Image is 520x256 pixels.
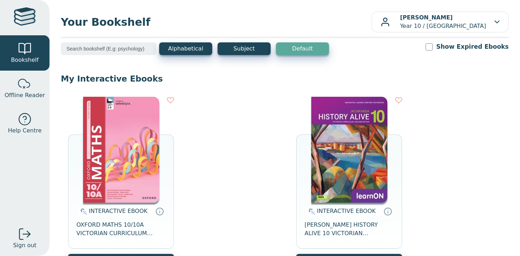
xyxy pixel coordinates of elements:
label: Show Expired Ebooks [436,42,509,51]
img: 8310ae28-8091-e911-a97e-0272d098c78b.jpg [311,97,387,203]
img: ad14e616-d8f7-4365-ade2-4097b8dc03aa.jpg [83,97,159,203]
span: [PERSON_NAME] HISTORY ALIVE 10 VICTORIAN CURRICULUM LEARNON EBOOK 2E [305,221,394,238]
button: Subject [218,42,271,55]
span: Bookshelf [11,56,39,64]
button: Alphabetical [159,42,212,55]
span: INTERACTIVE EBOOK [89,208,148,214]
input: Search bookshelf (E.g: psychology) [61,42,156,55]
button: Default [276,42,329,55]
span: Help Centre [8,126,41,135]
button: [PERSON_NAME]Year 10 / [GEOGRAPHIC_DATA] [371,11,509,32]
a: Interactive eBooks are accessed online via the publisher’s portal. They contain interactive resou... [155,207,164,215]
a: Interactive eBooks are accessed online via the publisher’s portal. They contain interactive resou... [383,207,392,215]
span: Sign out [13,241,36,250]
img: interactive.svg [78,207,87,216]
span: OXFORD MATHS 10/10A VICTORIAN CURRICULUM STUDENT ESSENTIAL DIGITAL ACCESS 2E [76,221,166,238]
span: Your Bookshelf [61,14,371,30]
p: Year 10 / [GEOGRAPHIC_DATA] [400,13,486,30]
b: [PERSON_NAME] [400,14,453,21]
span: INTERACTIVE EBOOK [317,208,376,214]
img: interactive.svg [306,207,315,216]
p: My Interactive Ebooks [61,73,509,84]
span: Offline Reader [5,91,45,100]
